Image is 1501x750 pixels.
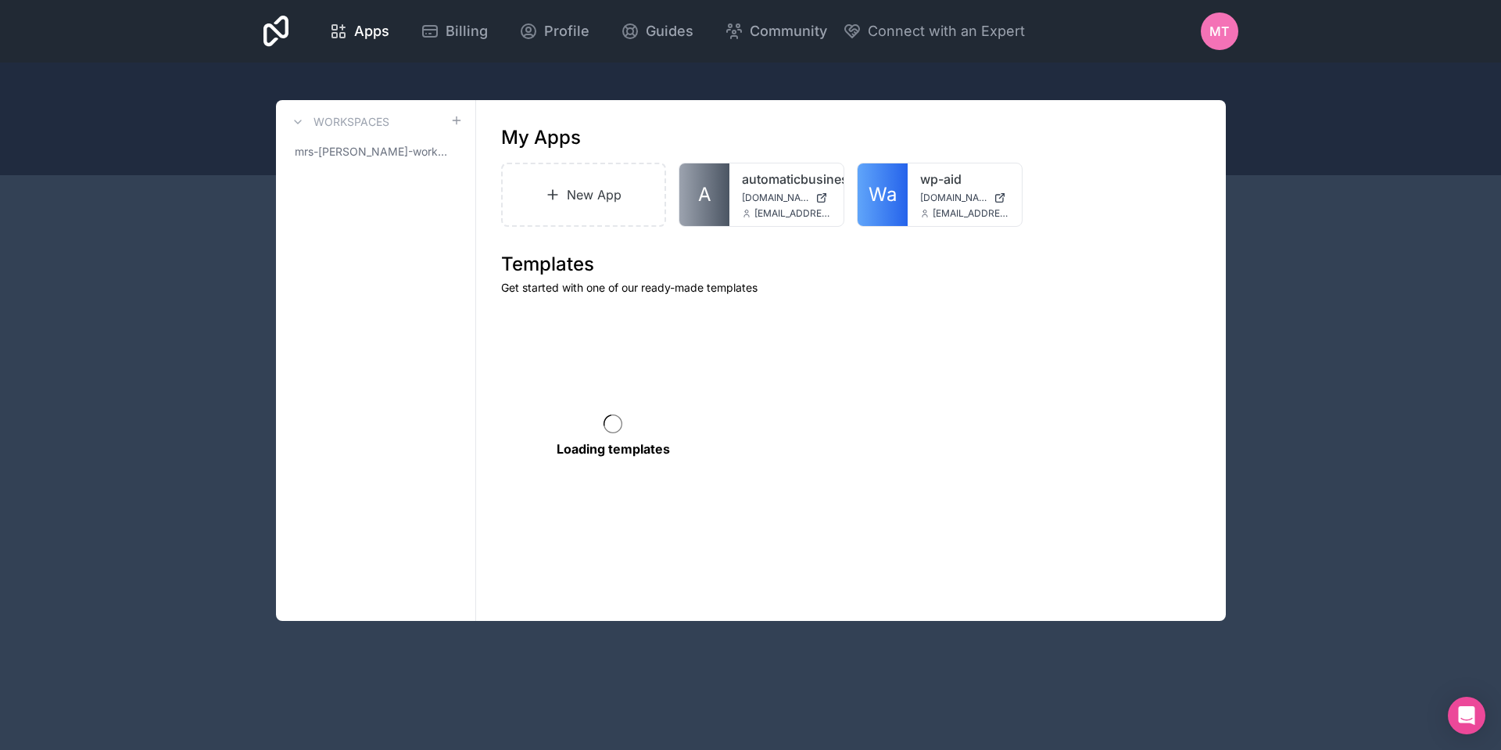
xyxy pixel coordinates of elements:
[501,252,1201,277] h1: Templates
[408,14,500,48] a: Billing
[920,170,1009,188] a: wp-aid
[920,192,1009,204] a: [DOMAIN_NAME]
[843,20,1025,42] button: Connect with an Expert
[608,14,706,48] a: Guides
[869,182,897,207] span: Wa
[288,138,463,166] a: mrs-[PERSON_NAME]-workspace
[557,440,670,458] p: Loading templates
[313,114,389,130] h3: Workspaces
[742,192,831,204] a: [DOMAIN_NAME]
[679,163,729,226] a: A
[698,182,711,207] span: A
[544,20,589,42] span: Profile
[868,20,1025,42] span: Connect with an Expert
[858,163,908,226] a: Wa
[1209,22,1229,41] span: MT
[712,14,840,48] a: Community
[1448,697,1485,734] div: Open Intercom Messenger
[501,125,581,150] h1: My Apps
[742,170,831,188] a: automaticbusiness
[507,14,602,48] a: Profile
[317,14,402,48] a: Apps
[646,20,693,42] span: Guides
[288,113,389,131] a: Workspaces
[354,20,389,42] span: Apps
[501,280,1201,296] p: Get started with one of our ready-made templates
[750,20,827,42] span: Community
[501,163,667,227] a: New App
[446,20,488,42] span: Billing
[295,144,450,160] span: mrs-[PERSON_NAME]-workspace
[933,207,1009,220] span: [EMAIL_ADDRESS][DOMAIN_NAME]
[742,192,809,204] span: [DOMAIN_NAME]
[754,207,831,220] span: [EMAIL_ADDRESS][DOMAIN_NAME]
[920,192,987,204] span: [DOMAIN_NAME]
